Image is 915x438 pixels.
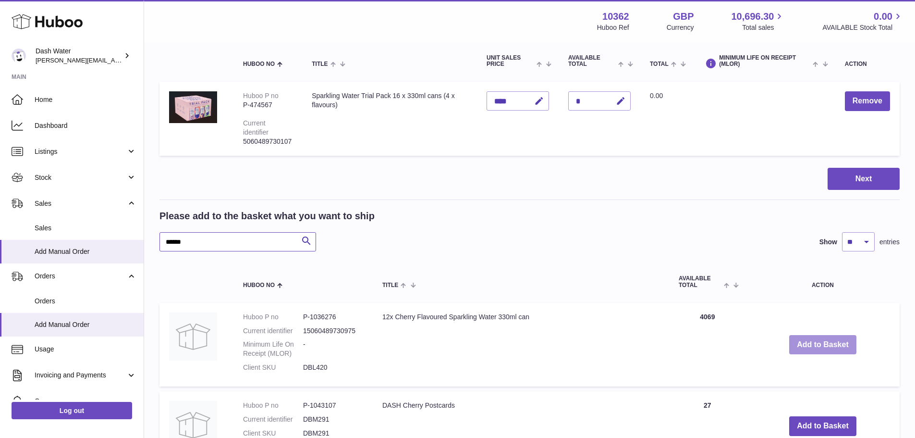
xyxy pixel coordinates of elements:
span: Stock [35,173,126,182]
div: Huboo P no [243,92,279,100]
span: Dashboard [35,121,136,130]
span: Home [35,95,136,104]
div: Action [845,61,890,67]
span: entries [879,238,900,247]
span: Add Manual Order [35,320,136,329]
dd: - [303,340,363,358]
span: Invoicing and Payments [35,371,126,380]
span: Sales [35,224,136,233]
dd: 15060489730975 [303,326,363,336]
td: Sparkling Water Trial Pack 16 x 330ml cans (4 x flavours) [302,82,477,155]
dd: P-1043107 [303,401,363,410]
td: 4069 [669,303,746,387]
th: Action [746,266,900,298]
h2: Please add to the basket what you want to ship [159,210,375,223]
span: Huboo no [243,282,275,288]
button: Next [828,168,900,190]
span: 10,696.30 [731,10,774,23]
div: Dash Water [36,47,122,65]
button: Add to Basket [789,416,856,436]
span: AVAILABLE Stock Total [822,23,903,32]
img: 12x Cherry Flavoured Sparkling Water 330ml can [169,313,217,361]
span: Usage [35,345,136,354]
a: Log out [12,402,132,419]
span: AVAILABLE Total [568,55,616,67]
span: Listings [35,147,126,156]
span: 0.00 [650,92,663,100]
img: Sparkling Water Trial Pack 16 x 330ml cans (4 x flavours) [169,91,217,123]
td: 12x Cherry Flavoured Sparkling Water 330ml can [373,303,669,387]
button: Add to Basket [789,335,856,355]
span: Huboo no [243,61,275,67]
span: [PERSON_NAME][EMAIL_ADDRESS][DOMAIN_NAME] [36,56,193,64]
dt: Client SKU [243,363,303,372]
span: AVAILABLE Total [679,275,721,288]
span: Add Manual Order [35,247,136,256]
span: 0.00 [874,10,892,23]
span: Cases [35,397,136,406]
dd: DBM291 [303,415,363,424]
dt: Huboo P no [243,313,303,322]
a: 0.00 AVAILABLE Stock Total [822,10,903,32]
dd: DBL420 [303,363,363,372]
button: Remove [845,91,890,111]
span: Title [382,282,398,288]
span: Orders [35,272,126,281]
div: Huboo Ref [597,23,629,32]
dt: Client SKU [243,429,303,438]
label: Show [819,238,837,247]
dt: Minimum Life On Receipt (MLOR) [243,340,303,358]
div: Currency [667,23,694,32]
dt: Current identifier [243,415,303,424]
strong: GBP [673,10,694,23]
div: 5060489730107 [243,137,293,146]
dt: Huboo P no [243,401,303,410]
span: Sales [35,199,126,208]
div: Current identifier [243,119,268,136]
a: 10,696.30 Total sales [731,10,785,32]
div: P-474567 [243,100,293,110]
dt: Current identifier [243,326,303,336]
span: Title [312,61,328,67]
span: Total [650,61,669,67]
span: Minimum Life On Receipt (MLOR) [719,55,810,67]
span: Unit Sales Price [487,55,534,67]
dd: P-1036276 [303,313,363,322]
dd: DBM291 [303,429,363,438]
span: Total sales [742,23,785,32]
img: james@dash-water.com [12,49,26,63]
strong: 10362 [602,10,629,23]
span: Orders [35,297,136,306]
